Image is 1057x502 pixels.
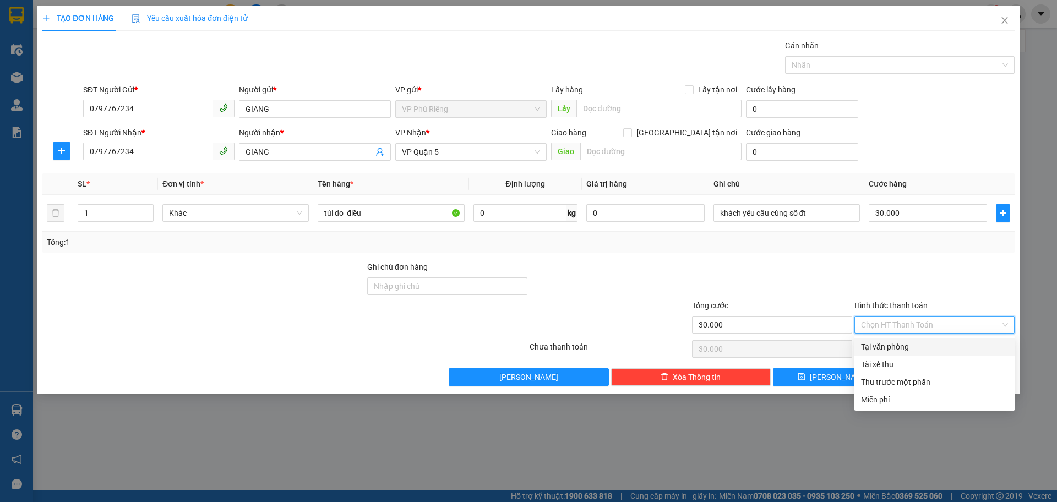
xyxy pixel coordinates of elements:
[132,14,248,23] span: Yêu cầu xuất hóa đơn điện tử
[395,128,426,137] span: VP Nhận
[506,179,545,188] span: Định lượng
[551,100,576,117] span: Lấy
[694,84,742,96] span: Lấy tận nơi
[318,204,464,222] input: VD: Bàn, Ghế
[861,358,1008,370] div: Tài xế thu
[576,100,742,117] input: Dọc đường
[219,146,228,155] span: phone
[367,263,428,271] label: Ghi chú đơn hàng
[449,368,609,386] button: [PERSON_NAME]
[996,209,1010,217] span: plus
[551,143,580,160] span: Giao
[402,144,540,160] span: VP Quận 5
[1000,16,1009,25] span: close
[773,368,892,386] button: save[PERSON_NAME]
[586,204,705,222] input: 0
[78,179,86,188] span: SL
[239,84,390,96] div: Người gửi
[53,146,70,155] span: plus
[551,128,586,137] span: Giao hàng
[132,14,140,23] img: icon
[47,204,64,222] button: delete
[713,204,860,222] input: Ghi Chú
[53,142,70,160] button: plus
[586,179,627,188] span: Giá trị hàng
[395,84,547,96] div: VP gửi
[611,368,771,386] button: deleteXóa Thông tin
[169,205,302,221] span: Khác
[861,394,1008,406] div: Miễn phí
[989,6,1020,36] button: Close
[854,301,928,310] label: Hình thức thanh toán
[318,179,353,188] span: Tên hàng
[83,84,235,96] div: SĐT Người Gửi
[661,373,668,381] span: delete
[746,128,800,137] label: Cước giao hàng
[42,14,114,23] span: TẠO ĐƠN HÀNG
[239,127,390,139] div: Người nhận
[785,41,819,50] label: Gán nhãn
[375,148,384,156] span: user-add
[632,127,742,139] span: [GEOGRAPHIC_DATA] tận nơi
[810,371,869,383] span: [PERSON_NAME]
[746,143,858,161] input: Cước giao hàng
[402,101,540,117] span: VP Phú Riềng
[673,371,721,383] span: Xóa Thông tin
[746,85,796,94] label: Cước lấy hàng
[47,236,408,248] div: Tổng: 1
[692,301,728,310] span: Tổng cước
[746,100,858,118] input: Cước lấy hàng
[499,371,558,383] span: [PERSON_NAME]
[996,204,1010,222] button: plus
[551,85,583,94] span: Lấy hàng
[869,179,907,188] span: Cước hàng
[42,14,50,22] span: plus
[566,204,577,222] span: kg
[798,373,805,381] span: save
[162,179,204,188] span: Đơn vị tính
[83,127,235,139] div: SĐT Người Nhận
[528,341,691,360] div: Chưa thanh toán
[709,173,864,195] th: Ghi chú
[861,376,1008,388] div: Thu trước một phần
[861,341,1008,353] div: Tại văn phòng
[580,143,742,160] input: Dọc đường
[367,277,527,295] input: Ghi chú đơn hàng
[219,103,228,112] span: phone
